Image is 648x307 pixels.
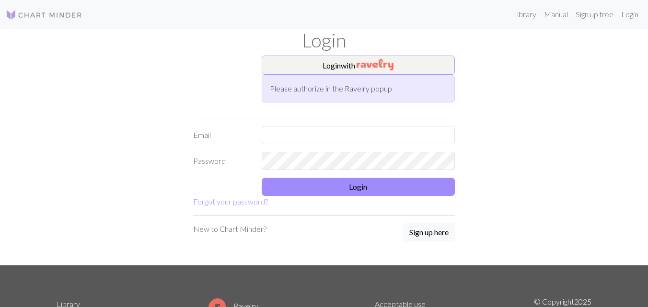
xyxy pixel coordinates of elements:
[193,197,268,206] a: Forgot your password?
[403,223,455,241] button: Sign up here
[6,9,82,21] img: Logo
[617,5,642,24] a: Login
[187,152,256,170] label: Password
[357,59,393,70] img: Ravelry
[572,5,617,24] a: Sign up free
[403,223,455,242] a: Sign up here
[509,5,540,24] a: Library
[262,56,455,75] button: Loginwith
[262,75,455,102] div: Please authorize in the Ravelry popup
[193,223,266,235] p: New to Chart Minder?
[187,126,256,144] label: Email
[540,5,572,24] a: Manual
[51,29,597,52] h1: Login
[262,178,455,196] button: Login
